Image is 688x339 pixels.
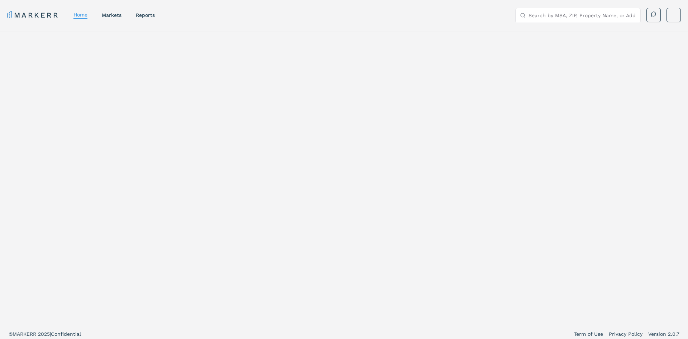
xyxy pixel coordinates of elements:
[648,330,679,338] a: Version 2.0.7
[38,331,51,337] span: 2025 |
[609,330,642,338] a: Privacy Policy
[102,12,121,18] a: markets
[529,8,636,23] input: Search by MSA, ZIP, Property Name, or Address
[73,12,87,18] a: home
[574,330,603,338] a: Term of Use
[13,331,38,337] span: MARKERR
[136,12,155,18] a: reports
[51,331,81,337] span: Confidential
[9,331,13,337] span: ©
[7,10,59,20] a: MARKERR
